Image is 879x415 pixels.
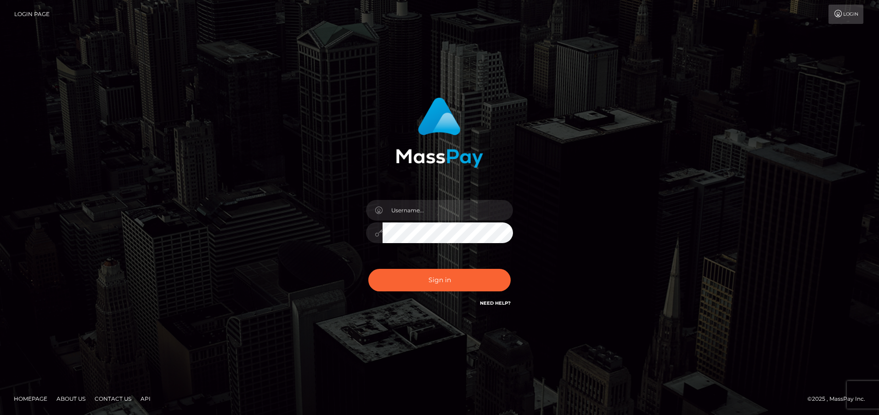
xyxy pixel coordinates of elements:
[91,392,135,406] a: Contact Us
[137,392,154,406] a: API
[383,200,513,221] input: Username...
[14,5,50,24] a: Login Page
[368,269,511,291] button: Sign in
[828,5,863,24] a: Login
[396,97,483,168] img: MassPay Login
[10,392,51,406] a: Homepage
[807,394,872,404] div: © 2025 , MassPay Inc.
[53,392,89,406] a: About Us
[480,300,511,306] a: Need Help?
